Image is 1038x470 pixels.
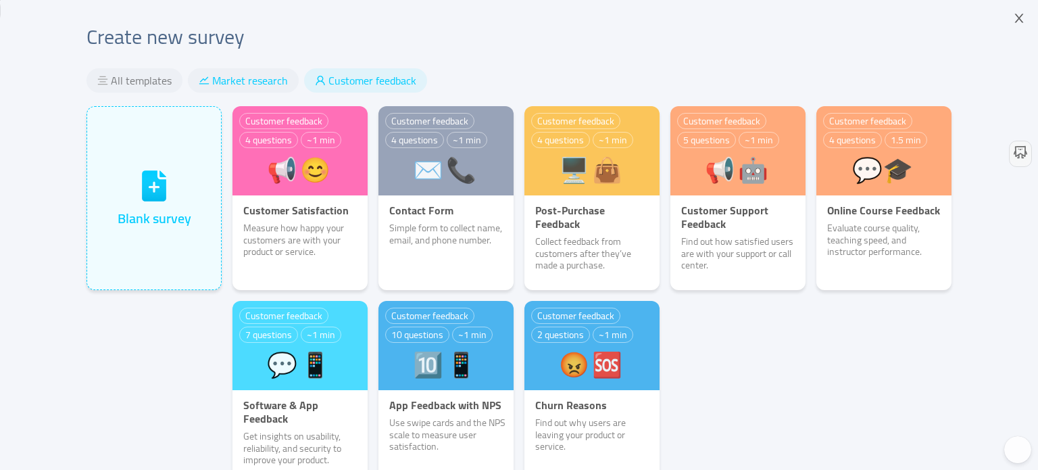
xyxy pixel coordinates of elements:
[315,75,326,86] i: icon: user
[86,22,951,52] h2: Create new survey
[385,308,474,324] div: Customer feedback
[232,398,368,425] p: Software & App Feedback
[232,431,368,467] p: Get insights on usability, reliability, and security to improve your product.
[378,222,514,246] p: Simple form to collect name, email, and phone number.
[239,308,328,324] div: Customer feedback
[885,132,927,148] div: 1.5 min
[531,327,590,343] div: 2 questions
[823,113,912,129] div: Customer feedback
[531,158,653,182] div: 🖥️👜
[447,132,487,148] div: ~1 min
[739,132,779,148] div: ~1 min
[239,158,361,182] div: 📢😊️
[385,352,507,377] div: 🔟📱
[677,158,799,182] div: 📢🤖
[670,204,806,231] p: Customer Support Feedback
[239,327,298,343] div: 7 questions
[805,349,1031,461] iframe: Chatra live chat
[816,204,951,217] p: Online Course Feedback
[823,158,945,182] div: 💬‍🎓
[524,417,660,453] p: Find out why users are leaving your product or service.
[232,222,368,258] p: Measure how happy your customers are with your product or service.
[239,113,328,129] div: Customer feedback
[301,132,341,148] div: ~1 min
[328,74,416,87] span: Customer feedback
[385,113,474,129] div: Customer feedback
[524,236,660,272] p: Collect feedback from customers after they’ve made a purchase.
[111,74,172,87] span: All templates
[823,132,882,148] div: 4 questions
[199,75,209,86] i: icon: stock
[239,132,298,148] div: 4 questions
[531,308,620,324] div: Customer feedback
[212,74,288,87] span: Market research
[677,113,766,129] div: Customer feedback
[239,352,361,377] div: 💬📱
[385,158,507,182] div: ✉️📞️️️
[816,222,951,258] p: Evaluate course quality, teaching speed, and instructor performance.
[593,327,633,343] div: ~1 min
[385,327,449,343] div: 10 questions
[452,327,493,343] div: ~1 min
[531,352,653,377] div: 😡🆘
[524,398,660,412] p: Churn Reasons
[524,204,660,231] p: Post-Purchase Feedback
[118,208,191,229] div: Blank survey
[97,75,108,86] i: icon: align-center
[378,398,514,412] p: App Feedback with NPS
[531,113,620,129] div: Customer feedback
[378,204,514,217] p: Contact Form
[677,132,736,148] div: 5 questions
[385,132,444,148] div: 4 questions
[301,327,341,343] div: ~1 min
[670,236,806,272] p: Find out how satisfied users are with your support or call center.
[232,204,368,217] p: Customer Satisfaction
[531,132,590,148] div: 4 questions
[593,132,633,148] div: ~1 min
[378,417,514,453] p: Use swipe cards and the NPS scale to measure user satisfaction.
[1013,12,1025,24] i: icon: close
